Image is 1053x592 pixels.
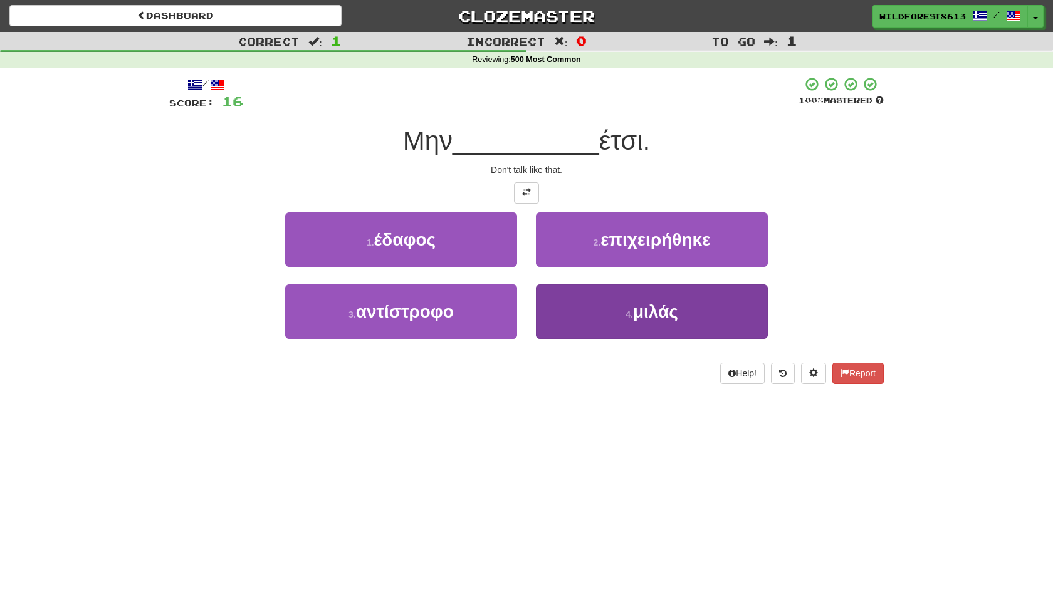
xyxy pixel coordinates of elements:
a: WildForest8613 / [872,5,1028,28]
span: αντίστροφο [356,302,454,321]
button: 4.μιλάς [536,284,768,339]
span: To go [711,35,755,48]
span: έτσι. [599,126,651,155]
span: WildForest8613 [879,11,966,22]
div: Mastered [799,95,884,106]
span: Score: [169,98,214,108]
a: Dashboard [9,5,342,26]
span: 1 [787,33,797,48]
button: Help! [720,363,765,384]
span: : [308,36,322,47]
span: 16 [222,93,243,109]
div: Don't talk like that. [169,164,884,176]
span: : [554,36,568,47]
span: Incorrect [466,35,545,48]
span: Correct [238,35,300,48]
small: 1 . [367,237,374,247]
button: Report [832,363,884,384]
a: Clozemaster [360,5,693,27]
button: 3.αντίστροφο [285,284,517,339]
button: Toggle translation (alt+t) [514,182,539,204]
span: 1 [331,33,342,48]
div: / [169,76,243,92]
small: 4 . [626,309,633,319]
span: έδαφος [374,230,436,249]
span: : [764,36,778,47]
button: Round history (alt+y) [771,363,795,384]
span: 100 % [799,95,824,105]
span: μιλάς [633,302,678,321]
span: __________ [453,126,599,155]
span: επιχειρήθηκε [600,230,710,249]
small: 2 . [594,237,601,247]
span: 0 [576,33,587,48]
strong: 500 Most Common [511,55,581,64]
button: 1.έδαφος [285,212,517,267]
button: 2.επιχειρήθηκε [536,212,768,267]
span: Μην [403,126,453,155]
small: 3 . [348,309,356,319]
span: / [993,10,1000,19]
